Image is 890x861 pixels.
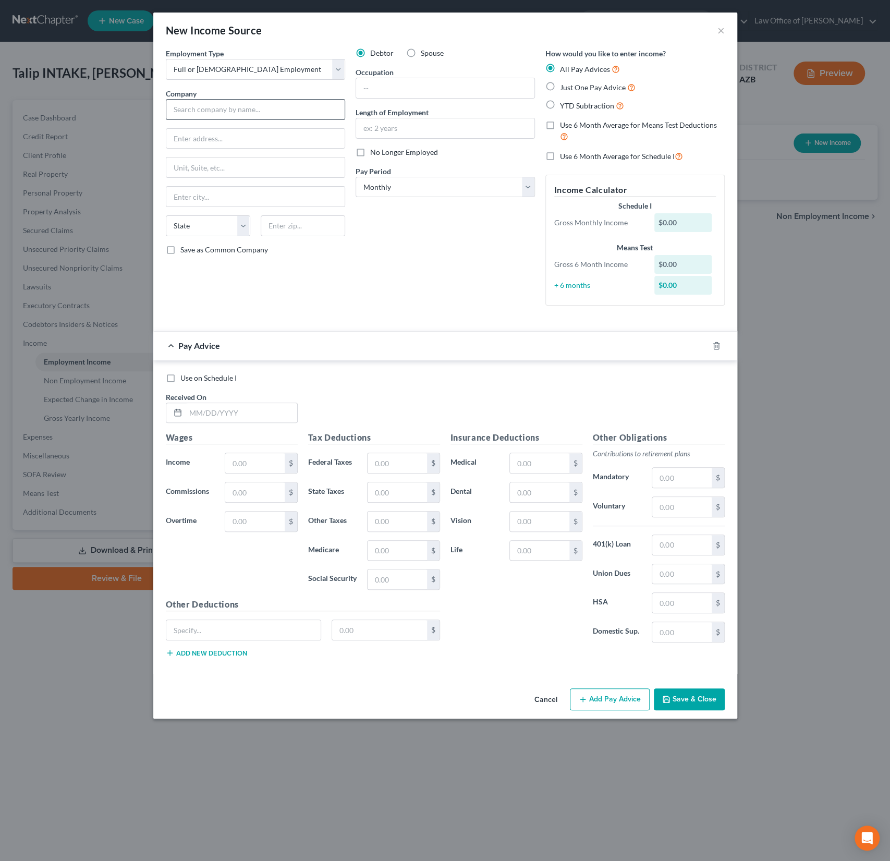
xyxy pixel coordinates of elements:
[303,482,362,503] label: State Taxes
[368,569,426,589] input: 0.00
[356,67,394,78] label: Occupation
[569,453,582,473] div: $
[303,453,362,474] label: Federal Taxes
[225,512,284,531] input: 0.00
[652,535,711,555] input: 0.00
[261,215,345,236] input: Enter zip...
[308,431,440,444] h5: Tax Deductions
[166,23,262,38] div: New Income Source
[161,482,220,503] label: Commissions
[588,467,647,488] label: Mandatory
[593,448,725,459] p: Contributions to retirement plans
[427,453,440,473] div: $
[549,217,650,228] div: Gross Monthly Income
[285,512,297,531] div: $
[427,512,440,531] div: $
[549,259,650,270] div: Gross 6 Month Income
[421,48,444,57] span: Spouse
[554,201,716,211] div: Schedule I
[652,468,711,488] input: 0.00
[560,120,717,129] span: Use 6 Month Average for Means Test Deductions
[368,541,426,561] input: 0.00
[368,482,426,502] input: 0.00
[180,245,268,254] span: Save as Common Company
[570,688,650,710] button: Add Pay Advice
[370,48,394,57] span: Debtor
[445,540,505,561] label: Life
[712,497,724,517] div: $
[445,511,505,532] label: Vision
[588,535,647,555] label: 401(k) Loan
[303,511,362,532] label: Other Taxes
[588,496,647,517] label: Voluntary
[554,184,716,197] h5: Income Calculator
[178,341,220,350] span: Pay Advice
[368,512,426,531] input: 0.00
[654,213,712,232] div: $0.00
[652,593,711,613] input: 0.00
[166,89,197,98] span: Company
[225,482,284,502] input: 0.00
[588,622,647,642] label: Domestic Sup.
[712,535,724,555] div: $
[166,99,345,120] input: Search company by name...
[654,688,725,710] button: Save & Close
[166,393,206,402] span: Received On
[560,83,626,92] span: Just One Pay Advice
[654,255,712,274] div: $0.00
[654,276,712,295] div: $0.00
[450,431,582,444] h5: Insurance Deductions
[588,592,647,613] label: HSA
[166,49,224,58] span: Employment Type
[166,457,190,466] span: Income
[285,482,297,502] div: $
[356,78,534,98] input: --
[652,622,711,642] input: 0.00
[166,431,298,444] h5: Wages
[166,157,345,177] input: Unit, Suite, etc...
[554,242,716,253] div: Means Test
[445,453,505,474] label: Medical
[560,101,614,110] span: YTD Subtraction
[166,598,440,611] h5: Other Deductions
[356,167,391,176] span: Pay Period
[526,689,566,710] button: Cancel
[166,620,321,640] input: Specify...
[427,569,440,589] div: $
[560,65,610,74] span: All Pay Advices
[560,152,675,161] span: Use 6 Month Average for Schedule I
[427,541,440,561] div: $
[510,482,569,502] input: 0.00
[370,148,438,156] span: No Longer Employed
[166,129,345,149] input: Enter address...
[161,511,220,532] label: Overtime
[510,453,569,473] input: 0.00
[186,403,297,423] input: MM/DD/YYYY
[285,453,297,473] div: $
[549,280,650,290] div: ÷ 6 months
[225,453,284,473] input: 0.00
[166,187,345,207] input: Enter city...
[427,620,440,640] div: $
[712,593,724,613] div: $
[569,482,582,502] div: $
[545,48,666,59] label: How would you like to enter income?
[445,482,505,503] label: Dental
[368,453,426,473] input: 0.00
[569,541,582,561] div: $
[593,431,725,444] h5: Other Obligations
[652,564,711,584] input: 0.00
[303,540,362,561] label: Medicare
[510,541,569,561] input: 0.00
[569,512,582,531] div: $
[166,649,247,657] button: Add new deduction
[303,569,362,590] label: Social Security
[855,826,880,851] div: Open Intercom Messenger
[356,107,429,118] label: Length of Employment
[180,373,237,382] span: Use on Schedule I
[356,118,534,138] input: ex: 2 years
[588,564,647,585] label: Union Dues
[712,468,724,488] div: $
[717,24,725,37] button: ×
[332,620,427,640] input: 0.00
